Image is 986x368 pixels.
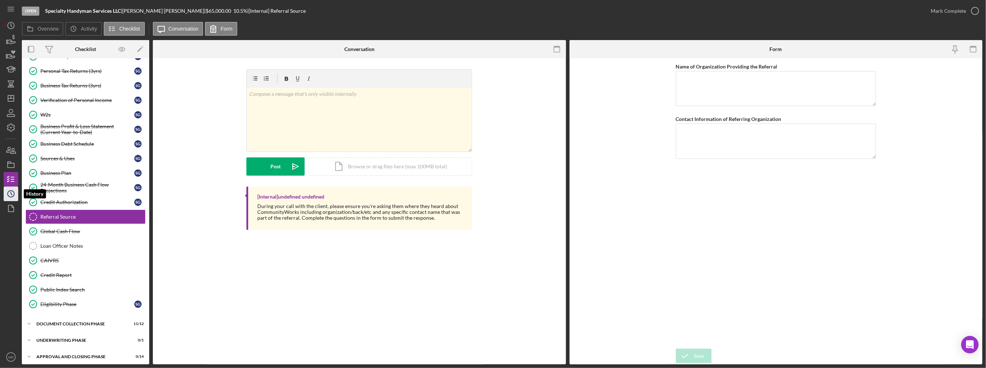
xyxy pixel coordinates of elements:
div: Business Debt Schedule [40,141,134,147]
div: Credit Report [40,272,145,278]
a: Global Cash Flow [25,224,146,239]
div: Save [694,349,704,363]
div: Open [22,7,39,16]
b: Specialty Handyman Services LLC [45,8,121,14]
div: S G [134,97,142,104]
div: Sources & Uses [40,156,134,161]
div: Global Cash Flow [40,228,145,234]
a: Business PlanSG [25,166,146,180]
div: S G [134,111,142,118]
div: Document Collection Phase [36,322,126,326]
a: Credit AuthorizationSG [25,195,146,210]
div: Business Plan [40,170,134,176]
text: MR [8,355,14,359]
button: Checklist [104,22,145,36]
button: Form [205,22,237,36]
label: Conversation [169,26,199,32]
div: Checklist [75,46,96,52]
label: Activity [81,26,97,32]
a: Business Tax Returns (3yrs)SG [25,78,146,93]
div: Post [270,157,281,176]
label: Overview [37,26,59,32]
a: CAIVRS [25,253,146,268]
div: Form [770,46,782,52]
div: [Internal] undefined undefined [257,194,324,200]
div: 0 / 14 [131,355,144,359]
div: 0 / 1 [131,338,144,342]
div: | [45,8,122,14]
div: 10.5 % [233,8,247,14]
div: S G [134,67,142,75]
a: Personal Tax Returns (3yrs)SG [25,64,146,78]
div: Public Index Search [40,287,145,293]
div: Loan Officer Notes [40,243,145,249]
div: Underwriting Phase [36,338,126,342]
div: Verification of Personal Income [40,97,134,103]
a: Sources & UsesSG [25,151,146,166]
button: Overview [22,22,63,36]
div: S G [134,199,142,206]
button: Mark Complete [923,4,982,18]
div: S G [134,184,142,191]
a: Business Profit & Loss Statement (Current Year-to-Date)SG [25,122,146,137]
a: Public Index Search [25,282,146,297]
a: Loan Officer Notes [25,239,146,253]
div: Credit Authorization [40,199,134,205]
a: 24-Month Business Cash Flow ProjectionsSG [25,180,146,195]
a: Business Debt ScheduleSG [25,137,146,151]
a: Credit Report [25,268,146,282]
div: Personal Tax Returns (3yrs) [40,68,134,74]
div: $65,000.00 [206,8,233,14]
a: W2sSG [25,107,146,122]
div: | [Internal] Referral Source [247,8,306,14]
a: Referral Source [25,210,146,224]
label: Form [221,26,233,32]
div: S G [134,82,142,89]
div: W2s [40,112,134,118]
div: 11 / 12 [131,322,144,326]
label: Contact Information of Referring Organization [676,116,781,122]
div: Mark Complete [931,4,966,18]
div: S G [134,126,142,133]
div: Conversation [344,46,375,52]
div: [PERSON_NAME] [PERSON_NAME] | [122,8,206,14]
button: Conversation [153,22,203,36]
label: Name of Organization Providing the Referral [676,63,777,70]
div: Referral Source [40,214,145,220]
div: 24-Month Business Cash Flow Projections [40,182,134,193]
div: S G [134,169,142,177]
label: Checklist [119,26,140,32]
div: Approval and Closing Phase [36,355,126,359]
button: MR [4,350,18,364]
div: CAIVRS [40,258,145,263]
div: S G [134,301,142,308]
div: Open Intercom Messenger [961,336,979,353]
button: Save [676,349,712,363]
div: During your call with the client, please ensure you're asking them where they heard about Communi... [257,203,465,221]
div: Eligibility Phase [40,301,134,307]
a: Eligibility PhaseSG [25,297,146,312]
button: Post [246,157,305,176]
div: S G [134,140,142,148]
div: Business Profit & Loss Statement (Current Year-to-Date) [40,124,134,135]
div: S G [134,155,142,162]
div: Business Tax Returns (3yrs) [40,83,134,89]
a: Verification of Personal IncomeSG [25,93,146,107]
button: Activity [65,22,102,36]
